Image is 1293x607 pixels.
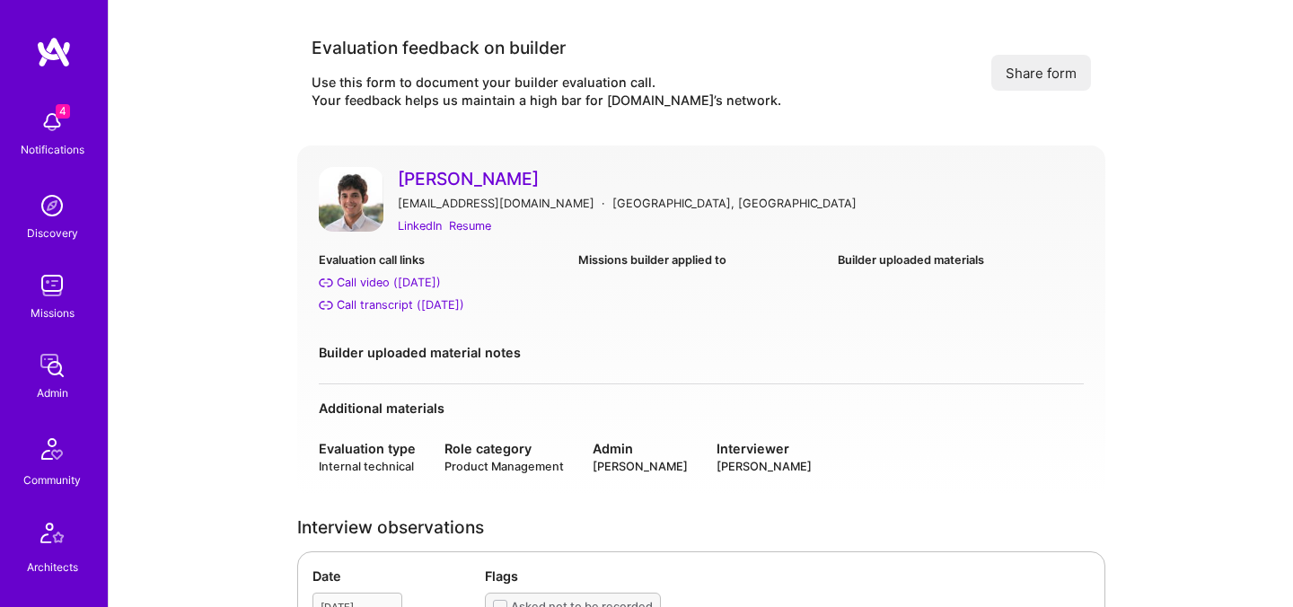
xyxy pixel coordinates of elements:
[319,276,333,290] i: Call video (Oct 02, 2025)
[31,427,74,471] img: Community
[56,104,70,119] span: 4
[21,140,84,159] div: Notifications
[398,216,442,235] a: LinkedIn
[319,295,564,314] a: Call transcript ([DATE])
[31,303,75,322] div: Missions
[337,273,441,292] div: Call video (Oct 02, 2025)
[34,104,70,140] img: bell
[444,439,564,458] div: Role category
[449,216,491,235] a: Resume
[34,347,70,383] img: admin teamwork
[717,439,812,458] div: Interviewer
[444,458,564,475] div: Product Management
[991,55,1091,91] button: Share form
[27,558,78,576] div: Architects
[593,458,688,475] div: [PERSON_NAME]
[602,194,605,213] div: ·
[612,194,857,213] div: [GEOGRAPHIC_DATA], [GEOGRAPHIC_DATA]
[319,167,383,236] a: User Avatar
[36,36,72,68] img: logo
[319,399,1084,418] div: Additional materials
[37,383,68,402] div: Admin
[31,515,74,558] img: Architects
[312,567,471,585] div: Date
[319,251,564,269] div: Evaluation call links
[838,251,1083,269] div: Builder uploaded materials
[319,343,1084,362] div: Builder uploaded material notes
[34,268,70,303] img: teamwork
[319,458,416,475] div: Internal technical
[312,74,781,110] div: Use this form to document your builder evaluation call. Your feedback helps us maintain a high ba...
[319,298,333,312] i: Call transcript (Oct 02, 2025)
[593,439,688,458] div: Admin
[319,439,416,458] div: Evaluation type
[319,167,383,232] img: User Avatar
[312,36,781,59] div: Evaluation feedback on builder
[27,224,78,242] div: Discovery
[34,188,70,224] img: discovery
[717,458,812,475] div: [PERSON_NAME]
[337,295,464,314] div: Call transcript (Oct 02, 2025)
[319,273,564,292] a: Call video ([DATE])
[398,167,1084,190] a: [PERSON_NAME]
[578,251,823,269] div: Missions builder applied to
[485,567,1090,585] div: Flags
[23,471,81,489] div: Community
[297,518,1105,537] div: Interview observations
[398,194,594,213] div: [EMAIL_ADDRESS][DOMAIN_NAME]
